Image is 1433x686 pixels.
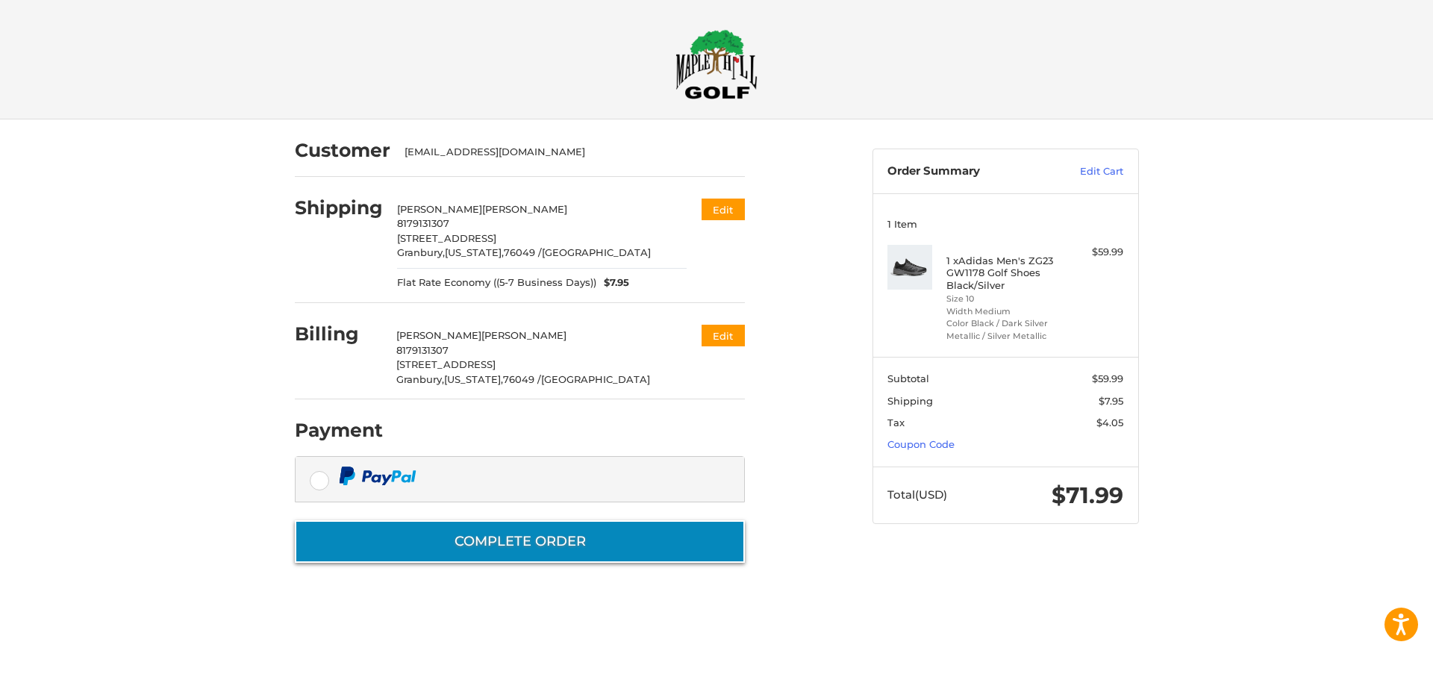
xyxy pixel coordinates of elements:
[1052,481,1123,509] span: $71.99
[445,246,504,258] span: [US_STATE],
[295,419,383,442] h2: Payment
[396,358,496,370] span: [STREET_ADDRESS]
[946,305,1061,318] li: Width Medium
[946,293,1061,305] li: Size 10
[295,139,390,162] h2: Customer
[504,246,542,258] span: 76049 /
[541,373,650,385] span: [GEOGRAPHIC_DATA]
[887,164,1048,179] h3: Order Summary
[1048,164,1123,179] a: Edit Cart
[444,373,503,385] span: [US_STATE],
[887,417,905,428] span: Tax
[295,196,383,219] h2: Shipping
[887,218,1123,230] h3: 1 Item
[397,275,596,290] span: Flat Rate Economy ((5-7 Business Days))
[396,329,481,341] span: [PERSON_NAME]
[397,232,496,244] span: [STREET_ADDRESS]
[397,246,445,258] span: Granbury,
[887,395,933,407] span: Shipping
[295,520,745,563] button: Complete order
[887,438,955,450] a: Coupon Code
[946,317,1061,342] li: Color Black / Dark Silver Metallic / Silver Metallic
[702,325,745,346] button: Edit
[397,217,449,229] span: 8179131307
[396,344,449,356] span: 8179131307
[1099,395,1123,407] span: $7.95
[702,199,745,220] button: Edit
[887,487,947,502] span: Total (USD)
[1096,417,1123,428] span: $4.05
[295,322,382,346] h2: Billing
[1310,646,1433,686] iframe: Google Customer Reviews
[946,255,1061,291] h4: 1 x Adidas Men's ZG23 GW1178 Golf Shoes Black/Silver
[481,329,566,341] span: [PERSON_NAME]
[675,29,758,99] img: Maple Hill Golf
[482,203,567,215] span: [PERSON_NAME]
[405,145,730,160] div: [EMAIL_ADDRESS][DOMAIN_NAME]
[542,246,651,258] span: [GEOGRAPHIC_DATA]
[1064,245,1123,260] div: $59.99
[887,372,929,384] span: Subtotal
[396,373,444,385] span: Granbury,
[397,203,482,215] span: [PERSON_NAME]
[503,373,541,385] span: 76049 /
[596,275,629,290] span: $7.95
[1092,372,1123,384] span: $59.99
[339,467,416,485] img: PayPal icon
